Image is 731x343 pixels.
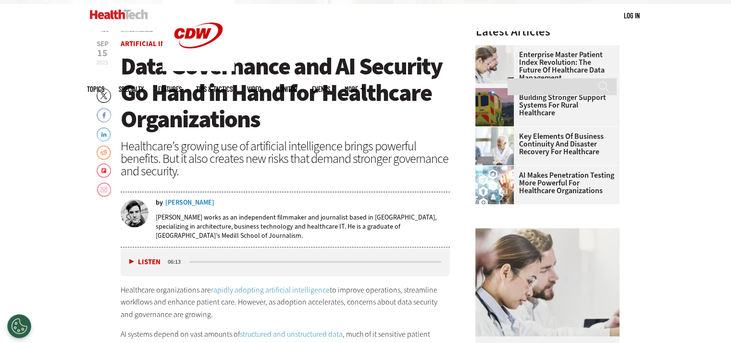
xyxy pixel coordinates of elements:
[345,86,365,93] span: More
[156,199,163,206] span: by
[475,88,519,96] a: ambulance driving down country road at sunset
[312,86,330,93] a: Events
[240,329,343,339] a: structured and unstructured data
[119,86,144,93] span: Specialty
[475,228,619,336] img: medical researchers look at data on desktop monitor
[7,314,31,338] button: Open Preferences
[475,166,519,173] a: Healthcare and hacking concept
[475,133,614,156] a: Key Elements of Business Continuity and Disaster Recovery for Healthcare
[121,284,450,321] p: Healthcare organizations are to improve operations, streamline workflows and enhance patient care...
[7,314,31,338] div: Cookies Settings
[475,88,514,126] img: ambulance driving down country road at sunset
[624,11,640,21] div: User menu
[162,63,235,73] a: CDW
[121,140,450,177] div: Healthcare’s growing use of artificial intelligence brings powerful benefits. But it also creates...
[158,86,182,93] a: Features
[276,86,297,93] a: MonITor
[129,258,161,266] button: Listen
[475,171,614,195] a: AI Makes Penetration Testing More Powerful for Healthcare Organizations
[624,11,640,20] a: Log in
[121,199,149,227] img: nathan eddy
[475,166,514,204] img: Healthcare and hacking concept
[211,285,330,295] a: rapidly adopting artificial intelligence
[156,213,450,240] p: [PERSON_NAME] works as an independent filmmaker and journalist based in [GEOGRAPHIC_DATA], specia...
[166,257,188,266] div: duration
[475,127,519,135] a: incident response team discusses around a table
[121,247,450,276] div: media player
[165,199,214,206] a: [PERSON_NAME]
[87,86,104,93] span: Topics
[475,127,514,165] img: incident response team discusses around a table
[90,10,148,19] img: Home
[247,86,261,93] a: Video
[475,94,614,117] a: Building Stronger Support Systems for Rural Healthcare
[196,86,233,93] a: Tips & Tactics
